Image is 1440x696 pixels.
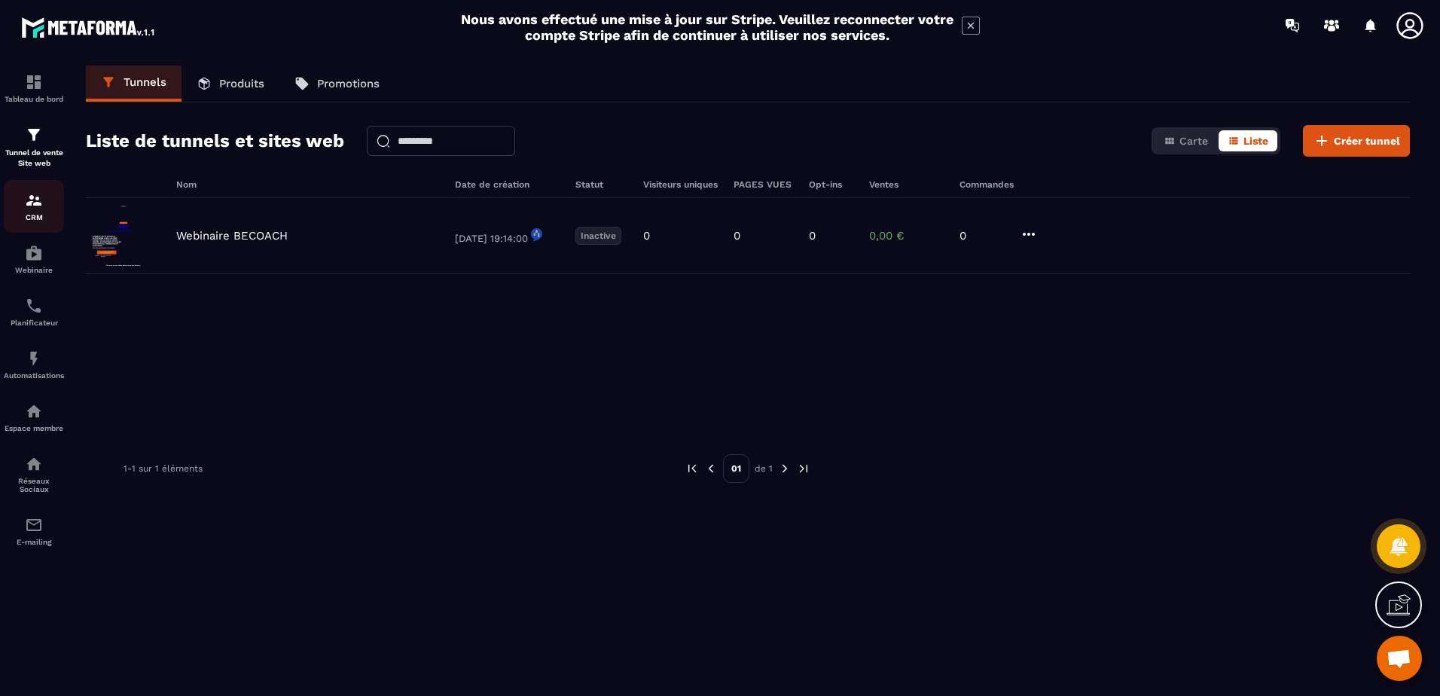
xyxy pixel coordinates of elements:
[4,444,64,505] a: social-networksocial-networkRéseaux Sociaux
[755,462,773,475] p: de 1
[176,179,440,190] h6: Nom
[1377,636,1422,681] div: Ouvrir le chat
[959,179,1014,190] h6: Commandes
[778,462,792,475] img: next
[1219,130,1277,151] button: Liste
[4,213,64,221] p: CRM
[25,350,43,368] img: automations
[455,179,560,190] h6: Date de création
[4,95,64,103] p: Tableau de bord
[723,454,749,483] p: 01
[455,228,560,244] p: [DATE] 19:14:00
[1334,133,1400,148] span: Créer tunnel
[4,233,64,285] a: automationsautomationsWebinaire
[4,180,64,233] a: formationformationCRM
[4,114,64,180] a: formationformationTunnel de vente Site web
[575,179,628,190] h6: Statut
[4,148,64,169] p: Tunnel de vente Site web
[643,179,718,190] h6: Visiteurs uniques
[809,179,854,190] h6: Opt-ins
[25,126,43,144] img: formation
[1155,130,1217,151] button: Carte
[4,477,64,493] p: Réseaux Sociaux
[4,319,64,327] p: Planificateur
[809,229,816,243] p: 0
[869,229,944,243] p: 0,00 €
[685,462,699,475] img: prev
[25,516,43,534] img: email
[4,338,64,391] a: automationsautomationsAutomatisations
[797,462,810,475] img: next
[704,462,718,475] img: prev
[124,75,166,89] p: Tunnels
[4,505,64,557] a: emailemailE-mailing
[25,402,43,420] img: automations
[1303,125,1410,157] button: Créer tunnel
[460,11,954,43] h2: Nous avons effectué une mise à jour sur Stripe. Veuillez reconnecter votre compte Stripe afin de ...
[21,14,157,41] img: logo
[176,229,288,243] p: Webinaire BECOACH
[279,66,395,102] a: Promotions
[124,463,203,474] p: 1-1 sur 1 éléments
[1179,135,1208,147] span: Carte
[86,126,344,156] h2: Liste de tunnels et sites web
[869,179,944,190] h6: Ventes
[4,62,64,114] a: formationformationTableau de bord
[734,179,794,190] h6: PAGES VUES
[734,229,740,243] p: 0
[4,266,64,274] p: Webinaire
[1243,135,1268,147] span: Liste
[317,77,380,90] p: Promotions
[959,229,1005,243] p: 0
[25,297,43,315] img: scheduler
[4,538,64,546] p: E-mailing
[643,229,650,243] p: 0
[4,424,64,432] p: Espace membre
[4,285,64,338] a: schedulerschedulerPlanificateur
[575,227,621,245] p: Inactive
[86,66,182,102] a: Tunnels
[25,455,43,473] img: social-network
[4,371,64,380] p: Automatisations
[219,77,264,90] p: Produits
[86,206,161,266] img: image
[25,244,43,262] img: automations
[25,73,43,91] img: formation
[25,191,43,209] img: formation
[4,391,64,444] a: automationsautomationsEspace membre
[182,66,279,102] a: Produits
